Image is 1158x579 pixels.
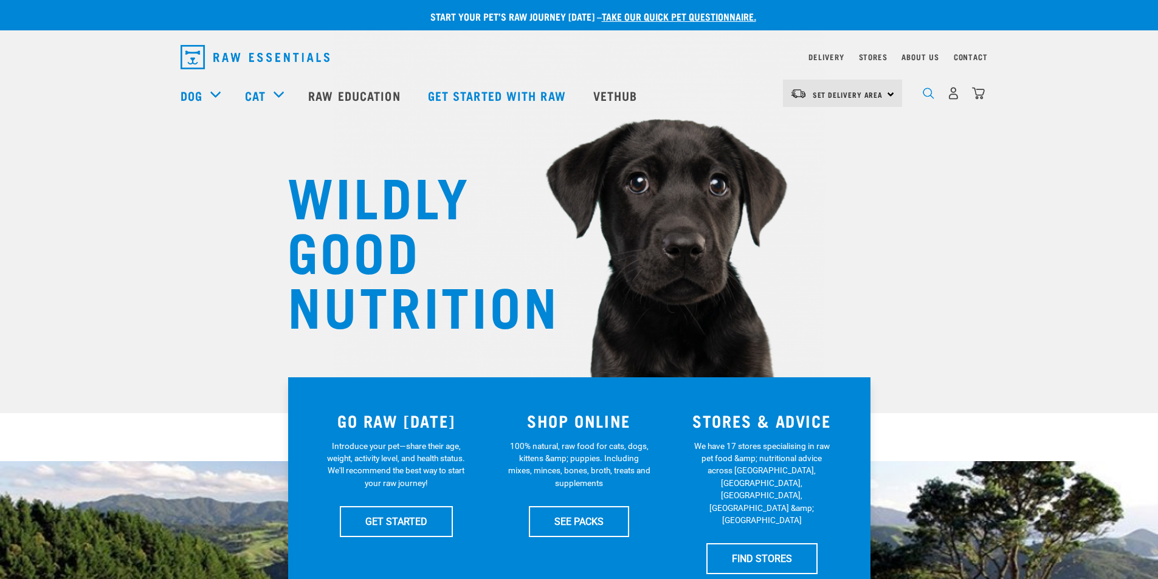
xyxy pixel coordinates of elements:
[947,87,960,100] img: user.png
[813,92,883,97] span: Set Delivery Area
[416,71,581,120] a: Get started with Raw
[325,440,467,490] p: Introduce your pet—share their age, weight, activity level, and health status. We'll recommend th...
[340,506,453,536] a: GET STARTED
[678,411,846,430] h3: STORES & ADVICE
[288,167,531,331] h1: WILDLY GOOD NUTRITION
[923,87,934,99] img: home-icon-1@2x.png
[859,55,887,59] a: Stores
[495,411,663,430] h3: SHOP ONLINE
[508,440,650,490] p: 100% natural, raw food for cats, dogs, kittens &amp; puppies. Including mixes, minces, bones, bro...
[171,40,988,74] nav: dropdown navigation
[181,45,329,69] img: Raw Essentials Logo
[691,440,833,527] p: We have 17 stores specialising in raw pet food &amp; nutritional advice across [GEOGRAPHIC_DATA],...
[972,87,985,100] img: home-icon@2x.png
[581,71,653,120] a: Vethub
[808,55,844,59] a: Delivery
[954,55,988,59] a: Contact
[181,86,202,104] a: Dog
[245,86,266,104] a: Cat
[706,543,818,574] a: FIND STORES
[901,55,939,59] a: About Us
[529,506,629,536] a: SEE PACKS
[312,411,481,430] h3: GO RAW [DATE]
[790,88,807,99] img: van-moving.png
[296,71,415,120] a: Raw Education
[602,13,756,19] a: take our quick pet questionnaire.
